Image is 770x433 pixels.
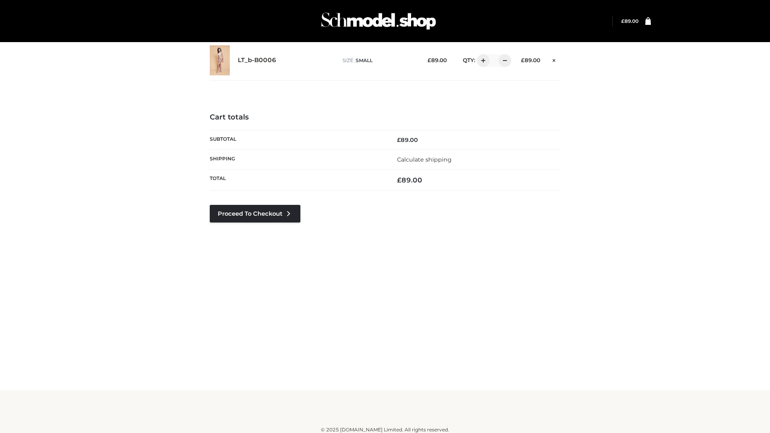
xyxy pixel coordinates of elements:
span: £ [397,136,401,144]
a: Proceed to Checkout [210,205,300,223]
bdi: 89.00 [428,57,447,63]
span: £ [397,176,401,184]
a: Remove this item [548,54,560,65]
div: QTY: [455,54,509,67]
bdi: 89.00 [397,136,418,144]
a: LT_b-B0006 [238,57,276,64]
th: Shipping [210,150,385,169]
a: £89.00 [621,18,638,24]
span: £ [521,57,525,63]
bdi: 89.00 [521,57,540,63]
bdi: 89.00 [397,176,422,184]
bdi: 89.00 [621,18,638,24]
span: £ [428,57,431,63]
a: Calculate shipping [397,156,452,163]
span: £ [621,18,624,24]
img: Schmodel Admin 964 [318,5,439,37]
th: Total [210,170,385,191]
p: size : [342,57,415,64]
span: SMALL [356,57,373,63]
th: Subtotal [210,130,385,150]
h4: Cart totals [210,113,560,122]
